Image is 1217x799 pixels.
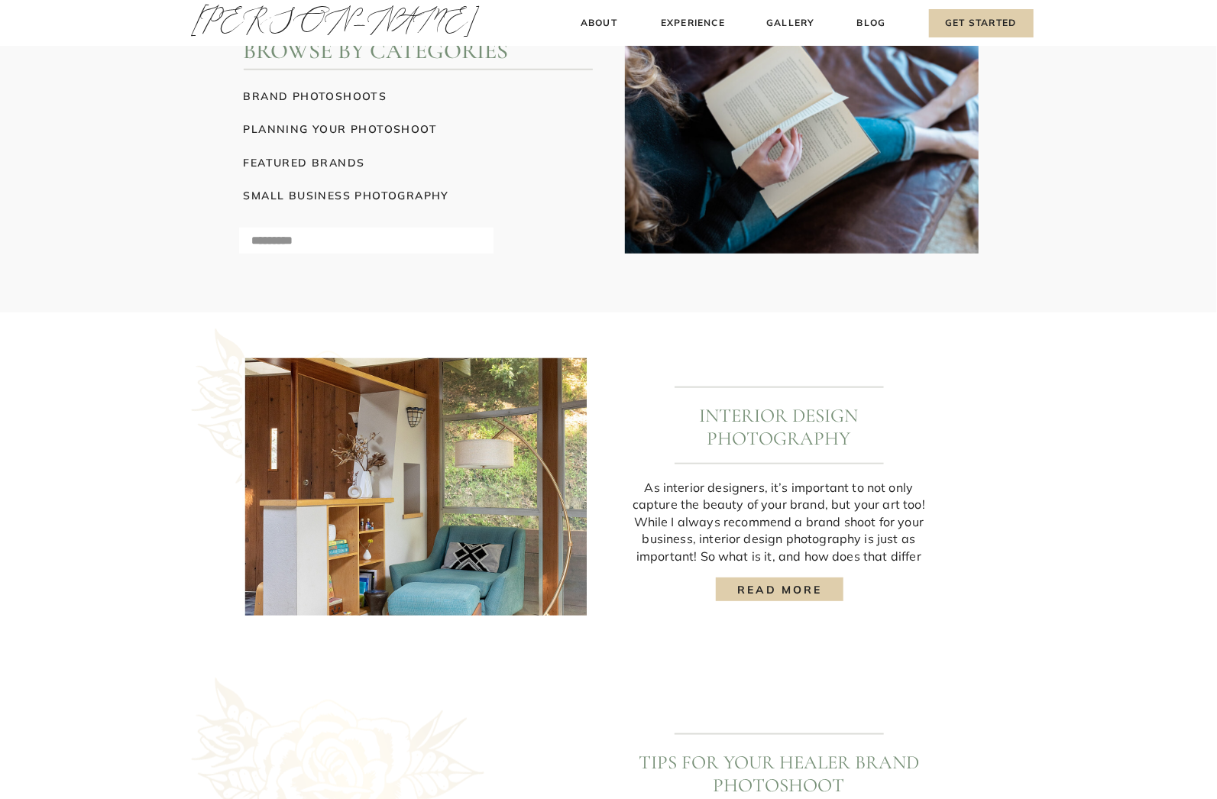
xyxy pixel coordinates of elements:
[244,121,593,137] a: planning your photoshoot
[854,15,889,31] a: Blog
[716,577,843,601] a: Interior Design Photography
[244,154,419,170] a: featured brands
[244,37,756,69] h2: Browse by Categories
[242,358,590,616] img: Beautiful Interior Design Photography showcasing a study area
[765,15,817,31] a: Gallery
[626,479,932,599] p: As interior designers, it’s important to not only capture the beauty of your brand, but your art ...
[659,15,727,31] a: Experience
[700,404,859,450] a: Interior Design Photography
[244,187,507,203] a: small business photography
[639,751,919,797] a: Tips For Your Healer Brand Photoshoot
[244,88,593,104] a: brand photoshoots
[929,9,1034,37] a: Get Started
[727,581,833,597] a: read more
[577,15,622,31] a: About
